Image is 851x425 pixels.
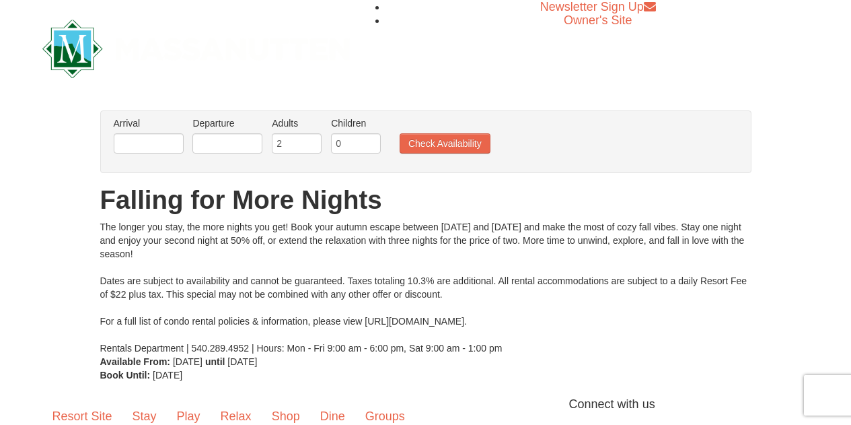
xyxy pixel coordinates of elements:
h1: Falling for More Nights [100,187,751,214]
span: [DATE] [173,356,202,367]
span: [DATE] [227,356,257,367]
div: The longer you stay, the more nights you get! Book your autumn escape between [DATE] and [DATE] a... [100,220,751,355]
p: Connect with us [42,395,809,414]
label: Adults [272,117,322,130]
label: Arrival [114,117,184,130]
label: Children [331,117,381,130]
a: Massanutten Resort [42,31,350,63]
span: [DATE] [153,370,182,381]
strong: Book Until: [100,370,151,381]
a: Owner's Site [564,13,632,27]
img: Massanutten Resort Logo [42,20,350,78]
label: Departure [192,117,262,130]
strong: Available From: [100,356,171,367]
button: Check Availability [400,133,490,154]
strong: until [205,356,225,367]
